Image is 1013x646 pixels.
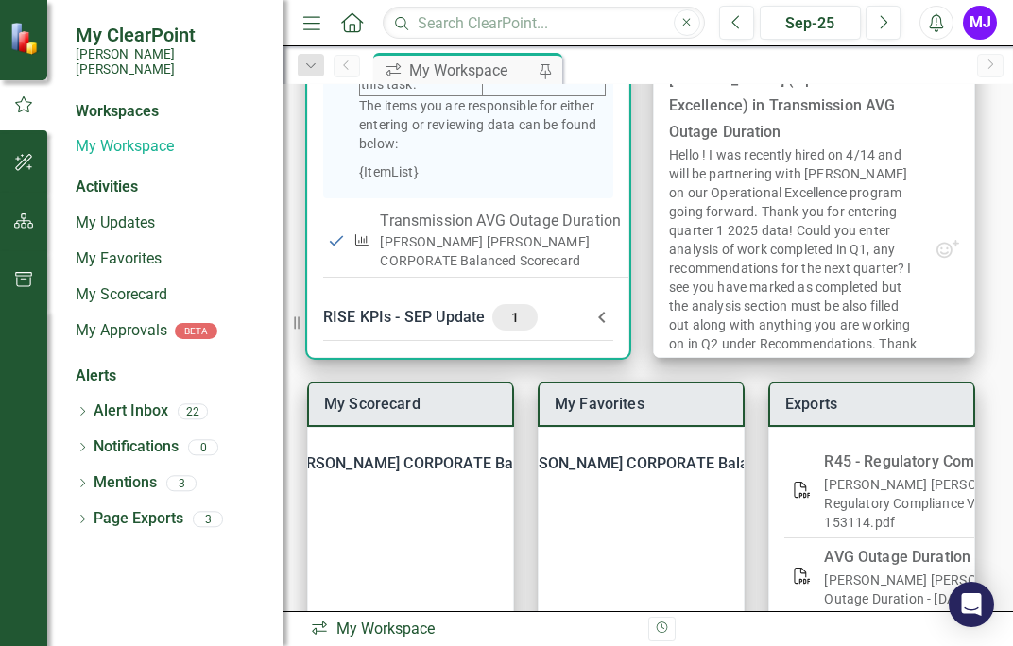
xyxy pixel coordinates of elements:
div: [PERSON_NAME] [PERSON_NAME] CORPORATE Balanced Scorecard [308,443,513,484]
button: MJ [963,6,997,40]
p: Transmission AVG Outage Duration [380,210,621,232]
div: 3 [166,475,197,491]
p: [DATE] [919,60,959,238]
div: 0 [188,439,218,455]
p: The items you are responsible for either entering or reviewing data can be found below: [359,96,606,153]
div: [PERSON_NAME] [PERSON_NAME] CORPORATE Balanced Scorecard [380,232,621,270]
div: 22 [178,403,208,419]
a: My Scorecard [324,395,421,413]
div: [PERSON_NAME] [PERSON_NAME] CORPORATE Balanced Scorecard [163,450,634,477]
div: [PERSON_NAME] [PERSON_NAME] CORPORATE Balanced Scorecard [539,443,744,484]
span: My ClearPoint [76,24,265,46]
a: Transmission AVG Outage Duration [669,96,895,141]
div: BETA [175,323,217,339]
div: Alerts [76,365,265,387]
input: Search ClearPoint... [383,7,705,40]
a: My Approvals [76,320,167,342]
div: Hello ! I was recently hired on 4/14 and will be partnering with [PERSON_NAME] on our Operational... [669,145,919,410]
div: [PERSON_NAME] (Operational Excellence) in [669,66,919,145]
div: My Workspace [310,619,634,640]
div: RISE KPIs - SEP Update1 [308,293,628,342]
button: Sep-25 [760,6,861,40]
a: Exports [785,395,837,413]
a: Mentions [94,472,157,494]
p: {ItemList} [359,162,606,181]
a: My Favorites [555,395,644,413]
a: My Workspace [76,136,265,158]
a: My Updates [76,212,265,234]
div: Activities [76,177,265,198]
small: [PERSON_NAME] [PERSON_NAME] [76,46,265,77]
a: My Favorites [76,248,265,270]
div: Open Intercom Messenger [949,582,994,627]
div: Workspaces [76,101,159,123]
div: RISE KPIs - SEP Update [323,304,591,331]
a: Notifications [94,436,179,458]
a: My Scorecard [76,284,265,306]
div: 3 [193,511,223,527]
img: ClearPoint Strategy [9,20,44,56]
a: Alert Inbox [94,400,168,422]
div: Sep-25 [766,12,854,35]
div: [PERSON_NAME] [PERSON_NAME] CORPORATE Balanced Scorecard [386,450,857,477]
div: My Workspace [409,59,534,82]
a: Page Exports [94,508,183,530]
span: 1 [500,309,530,326]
